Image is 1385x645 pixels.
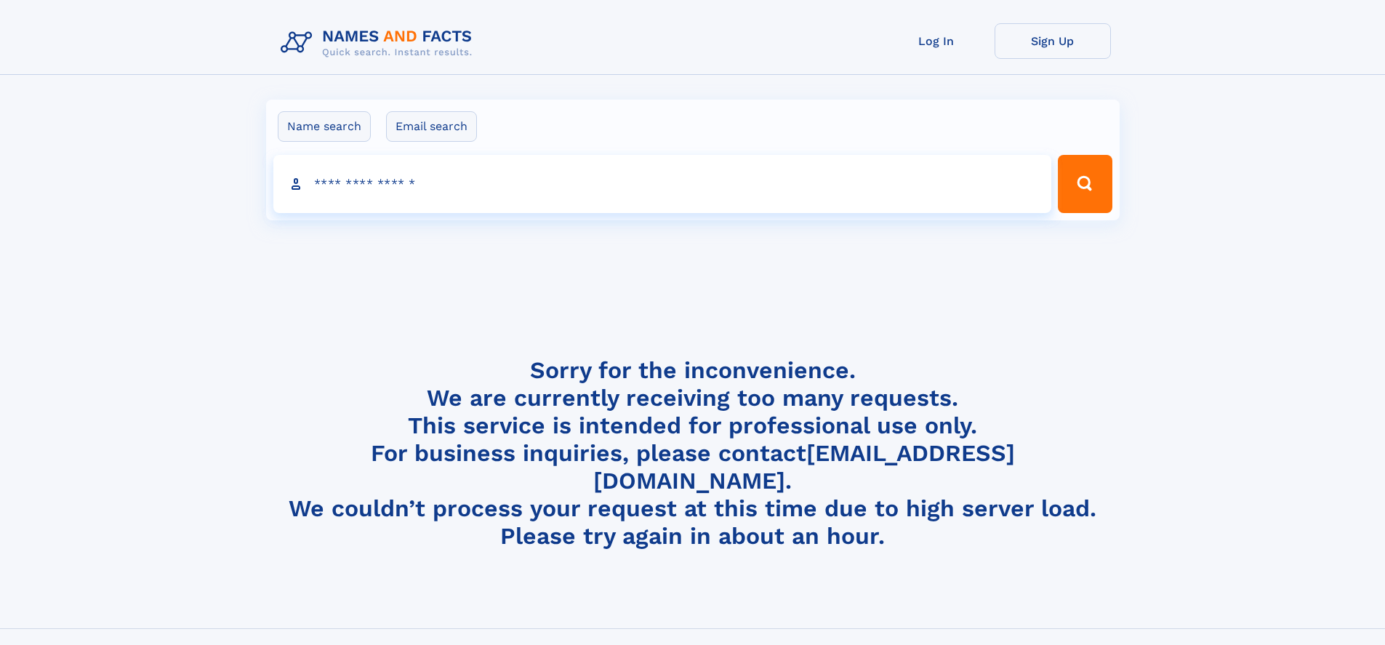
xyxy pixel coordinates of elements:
[1058,155,1112,213] button: Search Button
[278,111,371,142] label: Name search
[386,111,477,142] label: Email search
[878,23,995,59] a: Log In
[995,23,1111,59] a: Sign Up
[273,155,1052,213] input: search input
[275,356,1111,550] h4: Sorry for the inconvenience. We are currently receiving too many requests. This service is intend...
[275,23,484,63] img: Logo Names and Facts
[593,439,1015,494] a: [EMAIL_ADDRESS][DOMAIN_NAME]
